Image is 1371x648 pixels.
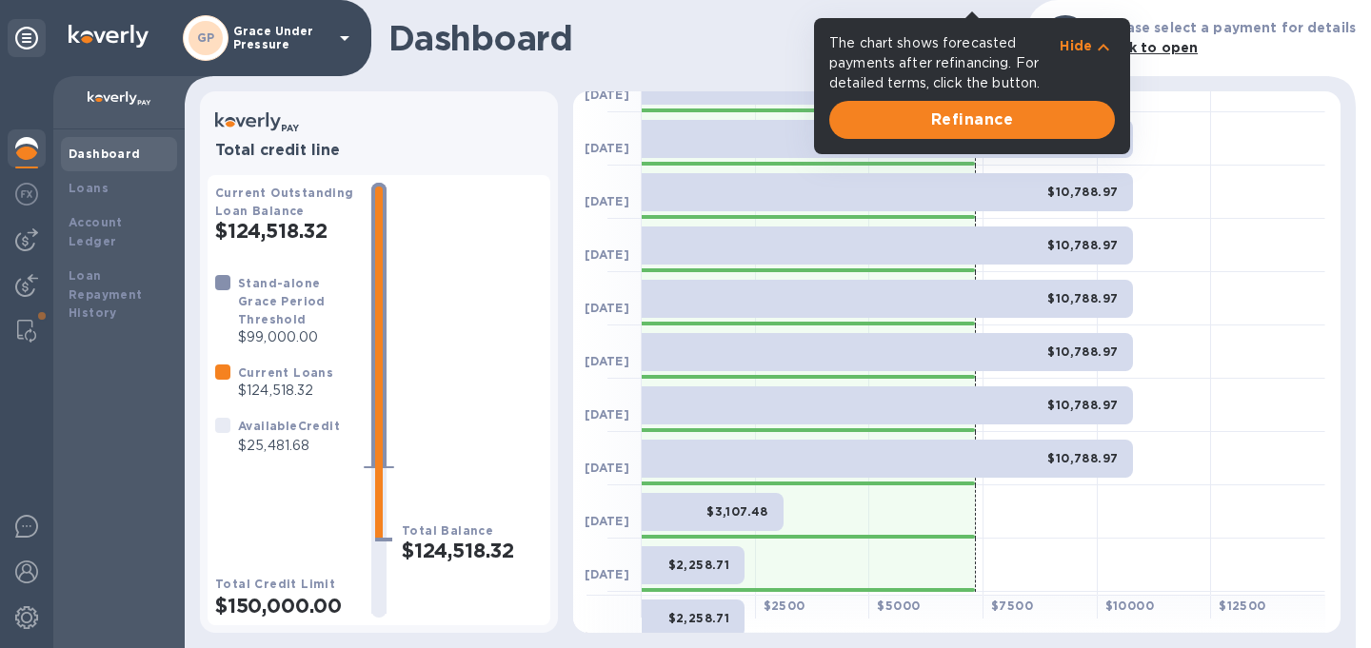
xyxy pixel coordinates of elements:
b: $10,788.97 [1047,185,1118,199]
b: $10,788.97 [1047,398,1118,412]
b: $ 12500 [1219,599,1265,613]
b: [DATE] [585,461,629,475]
b: $ 10000 [1105,599,1154,613]
p: The chart shows forecasted payments after refinancing. For detailed terms, click the button. [829,33,1060,93]
h2: $124,518.32 [215,219,356,243]
b: Dashboard [69,147,141,161]
b: $2,258.71 [668,611,730,625]
span: Refinance [844,108,1100,131]
b: [DATE] [585,354,629,368]
b: [DATE] [585,407,629,422]
b: $10,788.97 [1047,344,1118,359]
b: GP [197,30,215,45]
img: Foreign exchange [15,183,38,206]
b: $10,788.97 [1047,238,1118,252]
button: Hide [1060,36,1115,55]
h2: $150,000.00 [215,594,356,618]
img: Logo [69,25,149,48]
b: $ 0 [649,599,666,613]
b: Loan Repayment History [69,268,143,321]
b: [DATE] [585,141,629,155]
h2: $124,518.32 [402,539,543,562]
b: Available Credit [238,419,340,433]
p: $25,481.68 [238,436,340,456]
b: Stand-alone Grace Period Threshold [238,276,326,326]
b: Current Outstanding Loan Balance [215,186,354,218]
b: $ 5000 [877,599,920,613]
b: $3,107.48 [706,504,768,519]
b: Account Ledger [69,215,123,248]
b: $10,788.97 [1047,291,1118,305]
b: [DATE] [585,194,629,208]
b: [DATE] [585,514,629,528]
b: $ 2500 [764,599,805,613]
b: [DATE] [585,88,629,102]
p: Hide [1060,36,1092,55]
b: [DATE] [585,301,629,315]
b: Current Loans [238,365,333,380]
b: [DATE] [585,567,629,581]
b: $10,788.97 [1047,451,1118,465]
p: Grace Under Pressure [233,25,328,51]
b: Loans [69,181,109,195]
b: Please select a payment for details [1103,20,1356,35]
b: Total Credit Limit [215,577,335,591]
p: $124,518.32 [238,381,333,401]
b: Click to open [1103,40,1198,55]
h1: Dashboard [388,18,831,58]
b: $2,258.71 [668,558,730,572]
button: Refinance [829,101,1115,139]
b: Total Balance [402,523,493,538]
b: [DATE] [585,247,629,262]
h3: Total credit line [215,142,543,160]
b: $ 7500 [991,599,1033,613]
p: $99,000.00 [238,327,356,347]
div: Unpin categories [8,19,46,57]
